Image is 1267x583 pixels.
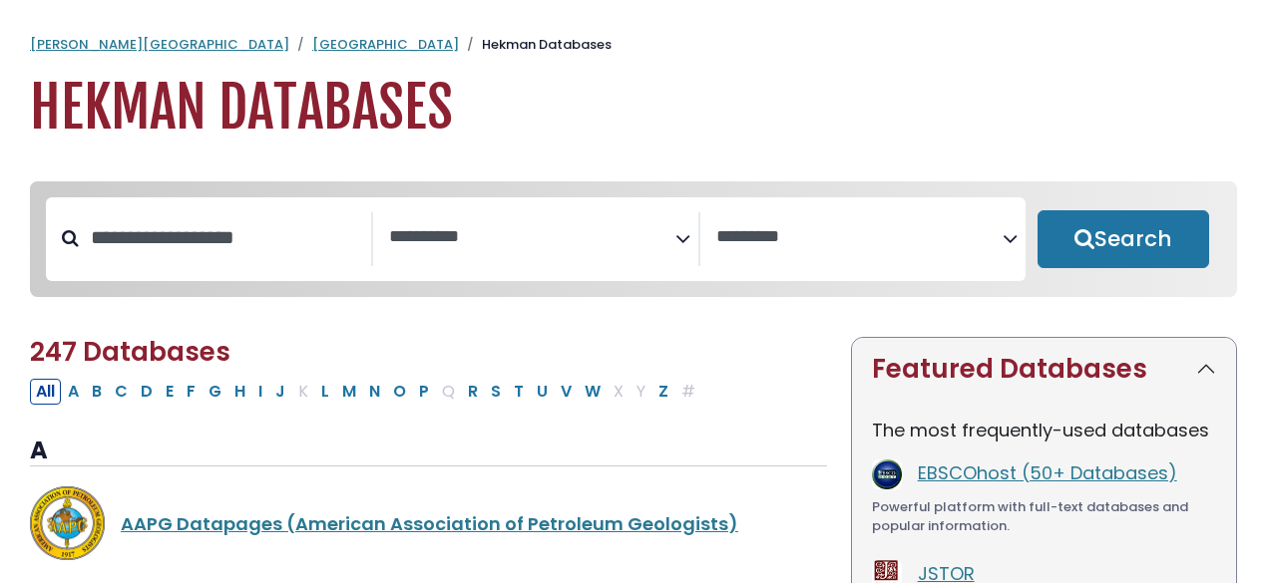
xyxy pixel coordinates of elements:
[203,379,227,405] button: Filter Results G
[30,35,1237,55] nav: breadcrumb
[389,227,675,248] textarea: Search
[228,379,251,405] button: Filter Results H
[413,379,435,405] button: Filter Results P
[485,379,507,405] button: Filter Results S
[62,379,85,405] button: Filter Results A
[181,379,202,405] button: Filter Results F
[336,379,362,405] button: Filter Results M
[30,378,703,403] div: Alpha-list to filter by first letter of database name
[387,379,412,405] button: Filter Results O
[109,379,134,405] button: Filter Results C
[872,497,1216,536] div: Powerful platform with full-text databases and popular information.
[459,35,612,55] li: Hekman Databases
[716,227,1003,248] textarea: Search
[269,379,291,405] button: Filter Results J
[508,379,530,405] button: Filter Results T
[312,35,459,54] a: [GEOGRAPHIC_DATA]
[252,379,268,405] button: Filter Results I
[79,221,371,254] input: Search database by title or keyword
[555,379,578,405] button: Filter Results V
[531,379,554,405] button: Filter Results U
[30,35,289,54] a: [PERSON_NAME][GEOGRAPHIC_DATA]
[30,437,827,466] h3: A
[852,338,1236,401] button: Featured Databases
[872,417,1216,443] p: The most frequently-used databases
[315,379,335,405] button: Filter Results L
[579,379,607,405] button: Filter Results W
[121,511,738,536] a: AAPG Datapages (American Association of Petroleum Geologists)
[363,379,386,405] button: Filter Results N
[160,379,180,405] button: Filter Results E
[652,379,674,405] button: Filter Results Z
[30,181,1237,297] nav: Search filters
[1038,210,1209,268] button: Submit for Search Results
[462,379,484,405] button: Filter Results R
[30,75,1237,142] h1: Hekman Databases
[86,379,108,405] button: Filter Results B
[135,379,159,405] button: Filter Results D
[30,334,230,370] span: 247 Databases
[918,460,1177,485] a: EBSCOhost (50+ Databases)
[30,379,61,405] button: All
